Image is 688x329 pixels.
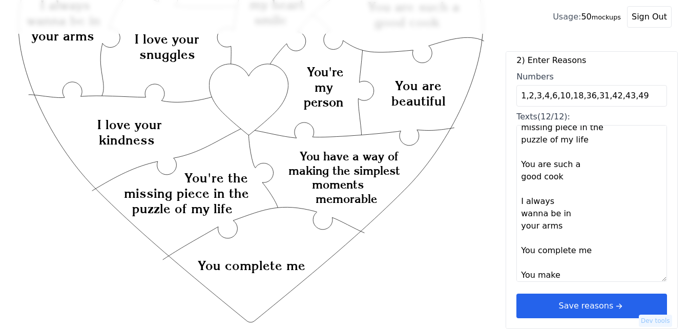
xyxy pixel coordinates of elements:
[516,85,667,107] input: Numbers
[289,163,401,177] text: making the simplest
[316,192,377,205] text: memorable
[135,31,199,47] text: I love your
[307,65,343,79] text: You're
[553,12,581,22] span: Usage:
[198,258,305,273] text: You complete me
[312,177,364,191] text: moments
[97,117,162,132] text: I love your
[300,149,399,163] text: You have a way of
[124,186,249,201] text: missing piece in the
[516,54,667,67] label: 2) Enter Reasons
[304,95,343,110] text: person
[315,80,333,95] text: my
[516,294,667,318] button: Save reasonsarrow right short
[139,47,195,62] text: snuggles
[613,300,624,312] svg: arrow right short
[132,201,233,216] text: puzzle of my life
[592,13,621,21] small: mockups
[99,132,155,148] text: kindness
[516,111,667,123] div: Texts
[32,28,94,44] text: your arms
[516,125,667,282] textarea: Texts(12/12):
[639,315,672,327] button: Dev tools
[537,112,570,121] span: (12/12):
[516,71,667,83] div: Numbers
[553,11,621,23] div: 50
[627,6,672,28] button: Sign Out
[395,78,442,93] text: You are
[184,170,248,186] text: You're the
[391,93,446,109] text: beautiful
